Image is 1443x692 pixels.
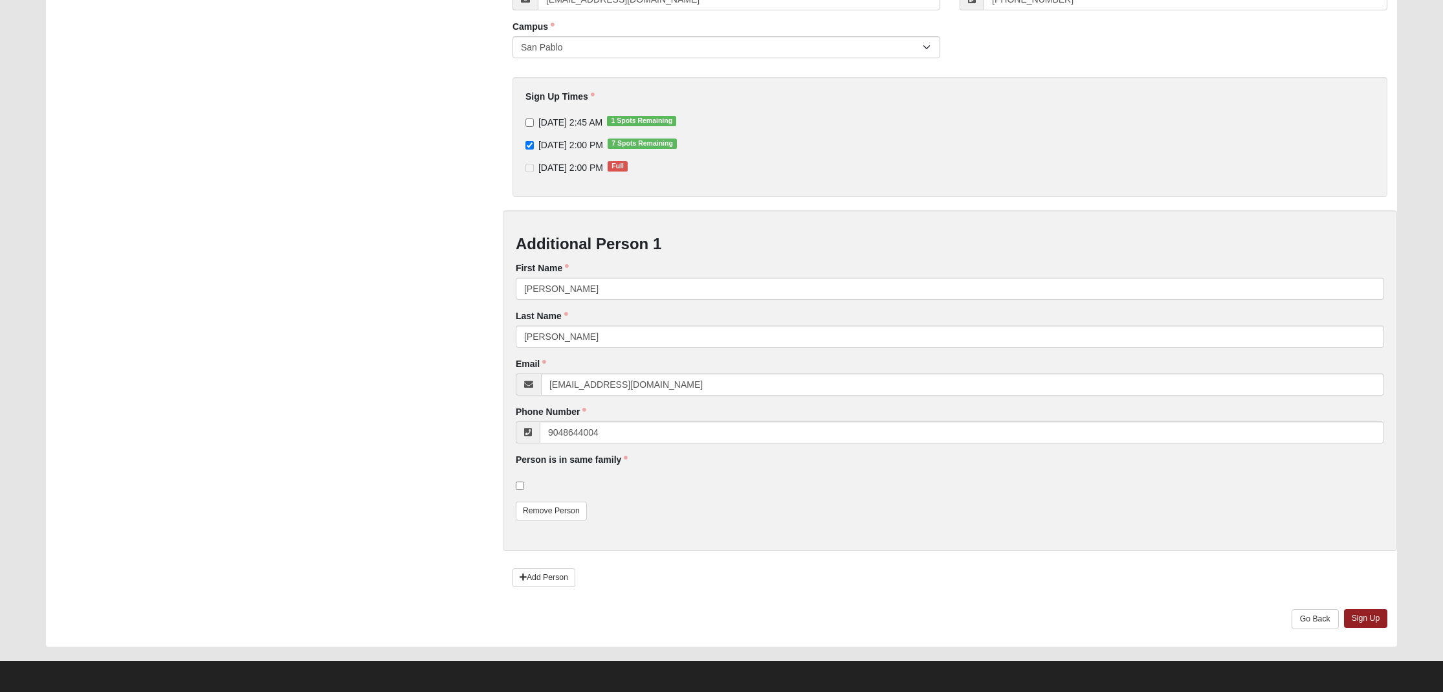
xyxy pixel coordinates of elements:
[516,357,546,370] label: Email
[608,161,628,172] span: Full
[538,140,603,150] span: [DATE] 2:00 PM
[516,453,628,466] label: Person is in same family
[538,117,602,128] span: [DATE] 2:45 AM
[525,90,595,103] label: Sign Up Times
[608,139,677,149] span: 7 Spots Remaining
[516,235,1384,254] h3: Additional Person 1
[525,141,534,150] input: [DATE] 2:00 PM7 Spots Remaining
[512,20,555,33] label: Campus
[1292,609,1339,629] a: Go Back
[538,162,603,173] span: [DATE] 2:00 PM
[1344,609,1388,628] a: Sign Up
[512,568,575,587] a: Add Person
[525,164,534,172] input: [DATE] 2:00 PMFull
[607,116,676,126] span: 1 Spots Remaining
[516,309,568,322] label: Last Name
[516,262,569,274] label: First Name
[516,405,587,418] label: Phone Number
[516,502,587,520] a: Remove Person
[525,118,534,127] input: [DATE] 2:45 AM1 Spots Remaining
